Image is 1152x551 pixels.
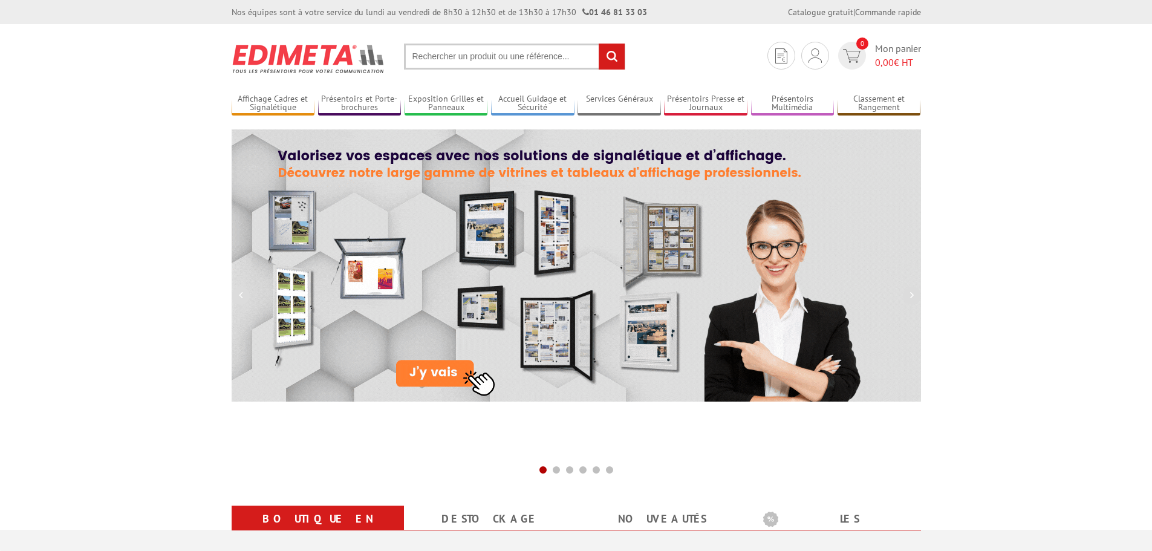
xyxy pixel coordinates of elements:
[491,94,574,114] a: Accueil Guidage et Sécurité
[318,94,402,114] a: Présentoirs et Porte-brochures
[875,56,921,70] span: € HT
[843,49,861,63] img: devis rapide
[838,94,921,114] a: Classement et Rangement
[232,94,315,114] a: Affichage Cadres et Signalétique
[232,36,386,81] img: Présentoir, panneau, stand - Edimeta - PLV, affichage, mobilier bureau, entreprise
[788,7,853,18] a: Catalogue gratuit
[809,48,822,63] img: devis rapide
[875,56,894,68] span: 0,00
[599,44,625,70] input: rechercher
[835,42,921,70] a: devis rapide 0 Mon panier 0,00€ HT
[855,7,921,18] a: Commande rapide
[751,94,835,114] a: Présentoirs Multimédia
[775,48,787,64] img: devis rapide
[232,6,647,18] div: Nos équipes sont à votre service du lundi au vendredi de 8h30 à 12h30 et de 13h30 à 17h30
[591,508,734,530] a: nouveautés
[418,508,562,530] a: Destockage
[763,508,914,532] b: Les promotions
[582,7,647,18] strong: 01 46 81 33 03
[875,42,921,70] span: Mon panier
[856,37,868,50] span: 0
[788,6,921,18] div: |
[578,94,661,114] a: Services Généraux
[405,94,488,114] a: Exposition Grilles et Panneaux
[404,44,625,70] input: Rechercher un produit ou une référence...
[664,94,747,114] a: Présentoirs Presse et Journaux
